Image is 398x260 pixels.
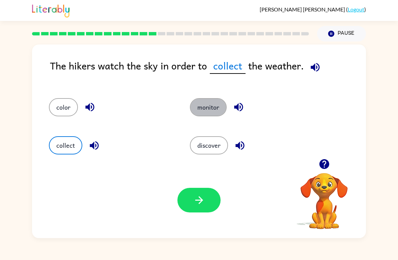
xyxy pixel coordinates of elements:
button: monitor [190,98,227,116]
button: color [49,98,78,116]
button: Pause [317,26,366,41]
div: ( ) [260,6,366,12]
button: discover [190,136,228,154]
a: Logout [348,6,364,12]
button: collect [49,136,82,154]
video: Your browser must support playing .mp4 files to use Literably. Please try using another browser. [290,163,358,230]
div: The hikers watch the sky in order to the weather. [50,58,366,85]
img: Literably [32,3,69,18]
span: [PERSON_NAME] [PERSON_NAME] [260,6,346,12]
span: collect [210,58,246,74]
